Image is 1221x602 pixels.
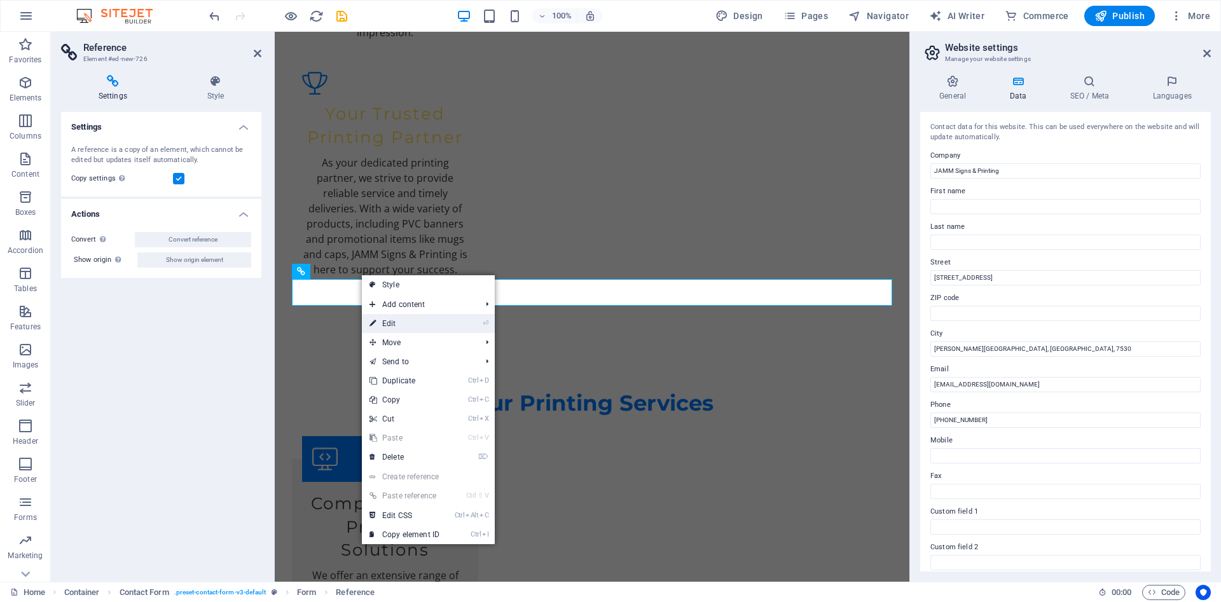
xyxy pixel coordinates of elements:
[478,491,483,500] i: ⇧
[362,448,447,467] a: ⌦Delete
[308,8,324,24] button: reload
[61,112,261,135] h4: Settings
[1148,585,1180,600] span: Code
[1196,585,1211,600] button: Usercentrics
[455,511,465,519] i: Ctrl
[64,585,100,600] span: Click to select. Double-click to edit
[309,9,324,24] i: Reload page
[930,148,1201,163] label: Company
[930,504,1201,519] label: Custom field 1
[362,486,447,505] a: Ctrl⇧VPaste reference
[14,474,37,484] p: Footer
[479,395,488,404] i: C
[8,551,43,561] p: Marketing
[990,75,1051,102] h4: Data
[137,252,251,268] button: Show origin element
[483,319,488,327] i: ⏎
[843,6,914,26] button: Navigator
[848,10,909,22] span: Navigator
[10,93,42,103] p: Elements
[778,6,833,26] button: Pages
[283,8,298,24] button: Click here to leave preview mode and continue editing
[64,585,375,600] nav: breadcrumb
[551,8,572,24] h6: 100%
[930,326,1201,341] label: City
[362,409,447,428] a: CtrlXCut
[71,232,135,247] label: Convert
[945,42,1211,53] h2: Website settings
[1121,587,1122,597] span: :
[710,6,768,26] div: Design (Ctrl+Alt+Y)
[930,540,1201,555] label: Custom field 2
[945,53,1185,65] h3: Manage your website settings
[362,275,495,294] a: Style
[479,414,488,423] i: X
[71,145,251,166] div: A reference is a copy of an element, which cannot be edited but updates itself automatically.
[11,169,39,179] p: Content
[71,171,173,186] label: Copy settings
[1133,75,1211,102] h4: Languages
[272,589,277,596] i: This element is a customizable preset
[362,371,447,390] a: CtrlDDuplicate
[362,525,447,544] a: CtrlICopy element ID
[13,360,39,370] p: Images
[466,491,476,500] i: Ctrl
[362,314,447,333] a: ⏎Edit
[468,376,478,385] i: Ctrl
[61,199,261,222] h4: Actions
[166,252,223,268] span: Show origin element
[9,55,41,65] p: Favorites
[61,75,170,102] h4: Settings
[482,530,488,538] i: I
[10,322,41,332] p: Features
[471,530,481,538] i: Ctrl
[362,467,495,486] a: Create reference
[362,295,476,314] span: Add content
[930,219,1201,235] label: Last name
[83,53,236,65] h3: Element #ed-new-726
[207,9,222,24] i: Undo: Add element (Ctrl+Z)
[16,398,36,408] p: Slider
[479,376,488,385] i: D
[297,585,316,600] span: Click to select. Double-click to edit
[920,75,990,102] h4: General
[362,352,476,371] a: Send to
[169,232,217,247] span: Convert reference
[468,434,478,442] i: Ctrl
[1112,585,1131,600] span: 00 00
[479,511,488,519] i: C
[478,453,488,461] i: ⌦
[924,6,990,26] button: AI Writer
[362,428,447,448] a: CtrlVPaste
[532,8,577,24] button: 100%
[10,131,41,141] p: Columns
[8,245,43,256] p: Accordion
[584,10,596,22] i: On resize automatically adjust zoom level to fit chosen device.
[930,184,1201,199] label: First name
[334,8,349,24] button: save
[1051,75,1133,102] h4: SEO / Meta
[174,585,266,600] span: . preset-contact-form-v3-default
[715,10,763,22] span: Design
[1005,10,1069,22] span: Commerce
[1142,585,1185,600] button: Code
[479,434,488,442] i: V
[73,8,169,24] img: Editor Logo
[929,10,984,22] span: AI Writer
[1098,585,1132,600] h6: Session time
[14,284,37,294] p: Tables
[468,395,478,404] i: Ctrl
[335,9,349,24] i: Save (Ctrl+S)
[13,436,38,446] p: Header
[466,511,478,519] i: Alt
[1094,10,1145,22] span: Publish
[1084,6,1155,26] button: Publish
[83,42,261,53] h2: Reference
[930,255,1201,270] label: Street
[930,291,1201,306] label: ZIP code
[930,362,1201,377] label: Email
[336,585,375,600] span: Click to select. Double-click to edit
[930,397,1201,413] label: Phone
[15,207,36,217] p: Boxes
[362,333,476,352] span: Move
